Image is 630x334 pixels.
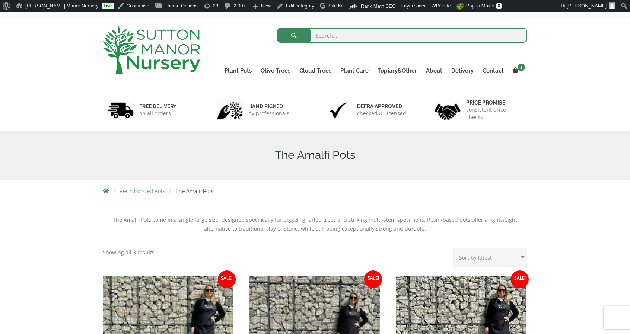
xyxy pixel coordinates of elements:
[435,99,461,122] img: 4.jpg
[108,101,134,120] img: 1.jpg
[248,103,289,110] h6: hand picked
[325,101,351,120] img: 3.jpg
[357,103,406,110] h6: Defra approved
[361,3,396,9] span: Rank Math SEO
[248,110,289,117] p: by professionals
[256,65,295,76] a: Olive Trees
[103,26,200,74] img: logo
[421,65,447,76] a: About
[466,99,523,106] h6: Price promise
[508,65,527,76] a: 1
[357,110,406,117] p: checked & Licensed
[217,101,243,120] img: 2.jpg
[277,28,528,43] input: Search...
[336,65,373,76] a: Plant Care
[218,270,236,288] span: Sale!
[496,3,502,9] span: 0
[567,3,607,9] span: [PERSON_NAME]
[103,148,527,162] h1: The Amalfi Pots
[364,270,382,288] span: Sale!
[328,3,344,9] span: Site Kit
[103,248,155,257] p: Showing all 3 results
[175,188,214,194] span: The Amalfi Pots
[511,270,529,288] span: Sale!
[453,248,527,267] select: Shop order
[466,106,523,121] p: consistent price checks
[103,215,527,233] p: The Amalfi Pots come in a single large size, designed specifically for bigger, gnarled trees and ...
[518,64,525,71] span: 1
[102,3,114,9] a: Live
[373,65,421,76] a: Topiary&Other
[139,103,176,110] h6: FREE DELIVERY
[295,65,336,76] a: Cloud Trees
[447,65,478,76] a: Delivery
[220,65,256,76] a: Plant Pots
[478,65,508,76] a: Contact
[120,188,165,194] a: Resin Bonded Pots
[103,188,527,194] nav: Breadcrumbs
[139,110,176,117] p: on all orders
